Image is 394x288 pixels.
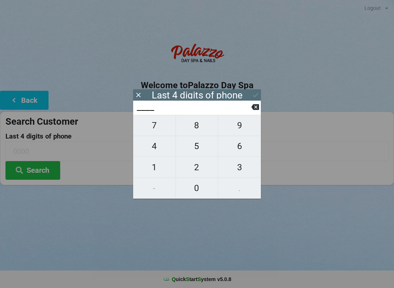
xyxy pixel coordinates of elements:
span: 1 [133,160,175,175]
span: 9 [218,118,261,133]
button: 0 [176,178,219,199]
span: 0 [176,180,218,196]
button: 8 [176,115,219,136]
span: 6 [218,139,261,154]
span: 2 [176,160,218,175]
span: 5 [176,139,218,154]
button: 9 [218,115,261,136]
button: 7 [133,115,176,136]
span: 8 [176,118,218,133]
button: 4 [133,136,176,157]
div: Last 4 digits of phone [152,92,243,99]
span: 3 [218,160,261,175]
span: 7 [133,118,175,133]
button: 3 [218,157,261,178]
span: 4 [133,139,175,154]
button: 5 [176,136,219,157]
button: 6 [218,136,261,157]
button: 1 [133,157,176,178]
button: 2 [176,157,219,178]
